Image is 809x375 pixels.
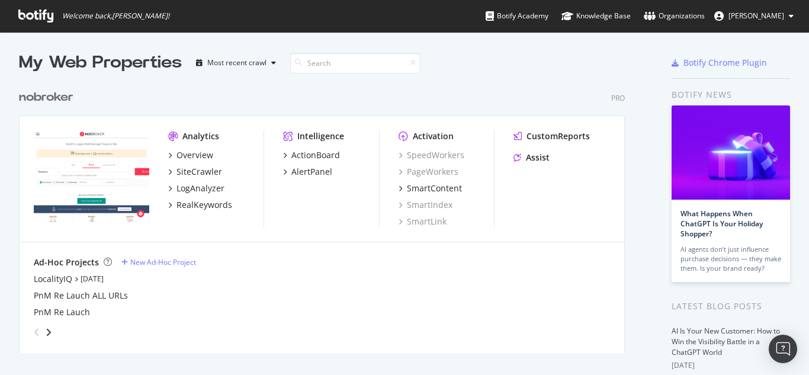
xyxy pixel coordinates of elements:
div: angle-right [44,326,53,338]
div: Overview [176,149,213,161]
a: LogAnalyzer [168,182,224,194]
div: [DATE] [672,360,790,371]
a: What Happens When ChatGPT Is Your Holiday Shopper? [680,209,763,239]
img: nobroker.com [34,130,149,223]
a: New Ad-Hoc Project [121,257,196,267]
div: Botify Chrome Plugin [683,57,767,69]
a: LocalityIQ [34,273,72,285]
div: angle-left [29,323,44,342]
div: CustomReports [527,130,590,142]
a: PageWorkers [399,166,458,178]
span: Rahul Tiwari [728,11,784,21]
button: [PERSON_NAME] [705,7,803,25]
a: SpeedWorkers [399,149,464,161]
input: Search [290,53,420,73]
span: Welcome back, [PERSON_NAME] ! [62,11,169,21]
a: ActionBoard [283,149,340,161]
div: Knowledge Base [561,10,631,22]
div: Botify Academy [486,10,548,22]
div: New Ad-Hoc Project [130,257,196,267]
button: Most recent crawl [191,53,281,72]
div: SmartContent [407,182,462,194]
img: What Happens When ChatGPT Is Your Holiday Shopper? [672,105,790,200]
div: Activation [413,130,454,142]
a: CustomReports [513,130,590,142]
a: Botify Chrome Plugin [672,57,767,69]
div: Latest Blog Posts [672,300,790,313]
div: Analytics [182,130,219,142]
div: My Web Properties [19,51,182,75]
a: SmartLink [399,216,447,227]
div: AI agents don’t just influence purchase decisions — they make them. Is your brand ready? [680,245,781,273]
a: RealKeywords [168,199,232,211]
div: Intelligence [297,130,344,142]
div: Ad-Hoc Projects [34,257,99,268]
a: AlertPanel [283,166,332,178]
a: PnM Re Lauch [34,306,90,318]
div: SiteCrawler [176,166,222,178]
a: AI Is Your New Customer: How to Win the Visibility Battle in a ChatGPT World [672,326,780,357]
div: Pro [611,93,625,103]
div: nobroker [19,89,73,106]
a: SiteCrawler [168,166,222,178]
div: LogAnalyzer [176,182,224,194]
div: Organizations [644,10,705,22]
a: [DATE] [81,274,104,284]
div: RealKeywords [176,199,232,211]
div: Assist [526,152,550,164]
a: Assist [513,152,550,164]
a: nobroker [19,89,78,106]
div: Most recent crawl [207,59,267,66]
div: AlertPanel [291,166,332,178]
div: Open Intercom Messenger [769,335,797,363]
div: Botify news [672,88,790,101]
a: PnM Re Lauch ALL URLs [34,290,128,302]
a: SmartContent [399,182,462,194]
a: SmartIndex [399,199,452,211]
div: ActionBoard [291,149,340,161]
div: grid [19,75,634,353]
a: Overview [168,149,213,161]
